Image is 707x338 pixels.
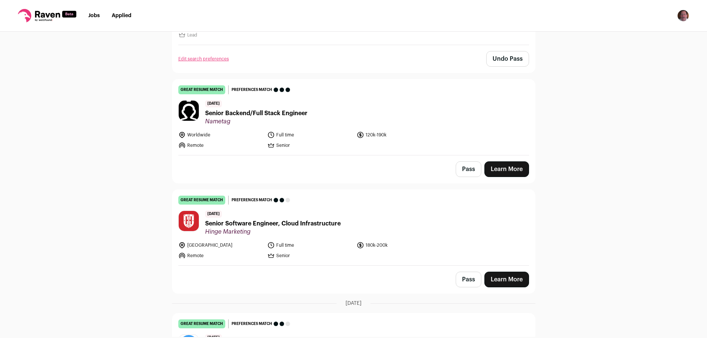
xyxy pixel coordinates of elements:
button: Pass [456,161,481,177]
a: Learn More [484,272,529,287]
a: great resume match Preferences match [DATE] Senior Software Engineer, Cloud Infrastructure Hinge ... [172,190,535,265]
a: Learn More [484,161,529,177]
span: Hinge Marketing [205,228,341,236]
span: Nametag [205,118,308,125]
span: [DATE] [205,211,222,218]
span: [DATE] [205,100,222,107]
li: Senior [267,252,352,259]
div: great resume match [178,319,225,328]
div: great resume match [178,85,225,94]
li: Lead [178,31,263,39]
img: 70dd111df081689169bf71bec2de99af5e2eea66b025a2e92e17e6fbeb45045e.jpg [179,211,199,231]
li: Senior [267,142,352,149]
button: Undo Pass [486,51,529,67]
span: Preferences match [232,196,272,204]
a: Edit search preferences [178,56,229,62]
span: Senior Backend/Full Stack Engineer [205,109,308,118]
li: Remote [178,142,263,149]
img: 14410719-medium_jpg [677,10,689,22]
li: 180k-200k [357,241,442,249]
span: [DATE] [345,300,362,307]
li: Full time [267,131,352,139]
div: great resume match [178,196,225,205]
li: 120k-190k [357,131,442,139]
button: Open dropdown [677,10,689,22]
button: Pass [456,272,481,287]
a: great resume match Preferences match [DATE] Senior Backend/Full Stack Engineer Nametag Worldwide ... [172,79,535,155]
li: [GEOGRAPHIC_DATA] [178,241,263,249]
span: Senior Software Engineer, Cloud Infrastructure [205,219,341,228]
a: Applied [112,13,131,18]
li: Full time [267,241,352,249]
span: Preferences match [232,86,272,94]
span: Preferences match [232,320,272,328]
li: Worldwide [178,131,263,139]
a: Jobs [88,13,100,18]
li: Remote [178,252,263,259]
img: cf0173f7feb6d22d0dcaae7cf5f60350250a213d2dc7ad6fef33e03953b5aa6a.png [179,98,199,124]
